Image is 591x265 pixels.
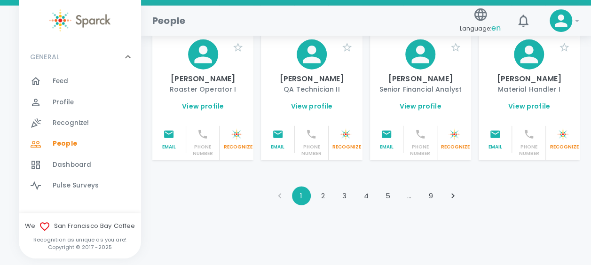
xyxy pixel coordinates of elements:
[19,243,141,251] p: Copyright © 2017 - 2025
[223,144,250,150] p: Recognize
[357,187,376,205] button: Go to page 4
[370,126,404,153] button: Email
[19,43,141,71] div: GENERAL
[53,139,77,148] span: People
[53,160,91,170] span: Dashboard
[400,101,441,111] a: View profile
[400,191,419,201] div: …
[491,23,501,33] span: en
[486,73,572,85] p: [PERSON_NAME]
[335,187,354,205] button: Go to page 3
[220,126,253,153] button: Sparck logo whiteRecognize
[482,144,508,150] p: Email
[340,129,351,140] img: Sparck logo white
[291,101,332,111] a: View profile
[19,155,141,175] a: Dashboard
[19,71,141,200] div: GENERAL
[314,187,332,205] button: Go to page 2
[160,73,246,85] p: [PERSON_NAME]
[152,126,186,153] button: Email
[152,13,185,28] h1: People
[268,85,355,94] p: QA Technician II
[437,126,471,153] button: Sparck logo whiteRecognize
[53,77,69,86] span: Feed
[441,144,467,150] p: Recognize
[265,144,291,150] p: Email
[19,236,141,243] p: Recognition as unique as you are!
[486,85,572,94] p: Material Handler I
[53,181,99,190] span: Pulse Surveys
[19,92,141,113] a: Profile
[53,118,89,128] span: Recognize!
[19,221,141,232] span: We San Francisco Bay Coffee
[231,129,242,140] img: Sparck logo white
[329,126,362,153] button: Sparck logo whiteRecognize
[49,9,110,31] img: Sparck logo
[550,144,576,150] p: Recognize
[374,144,400,150] p: Email
[443,187,462,205] button: Go to next page
[19,133,141,154] a: People
[19,175,141,196] a: Pulse Surveys
[156,144,182,150] p: Email
[332,144,359,150] p: Recognize
[557,129,568,140] img: Sparck logo white
[456,4,504,38] button: Language:en
[378,85,464,94] p: Senior Financial Analyst
[182,101,224,111] a: View profile
[261,126,295,153] button: Email
[378,187,397,205] button: Go to page 5
[460,22,501,35] span: Language:
[19,9,141,31] a: Sparck logo
[422,187,441,205] button: Go to page 9
[449,129,460,140] img: Sparck logo white
[19,71,141,92] a: Feed
[268,73,355,85] p: [PERSON_NAME]
[160,85,246,94] p: Roaster Operator I
[269,187,464,205] nav: pagination navigation
[30,52,59,62] p: GENERAL
[292,187,311,205] button: page 1
[508,101,550,111] a: View profile
[479,126,512,153] button: Email
[546,126,580,153] button: Sparck logo whiteRecognize
[53,98,74,107] span: Profile
[19,113,141,133] a: Recognize!
[378,73,464,85] p: [PERSON_NAME]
